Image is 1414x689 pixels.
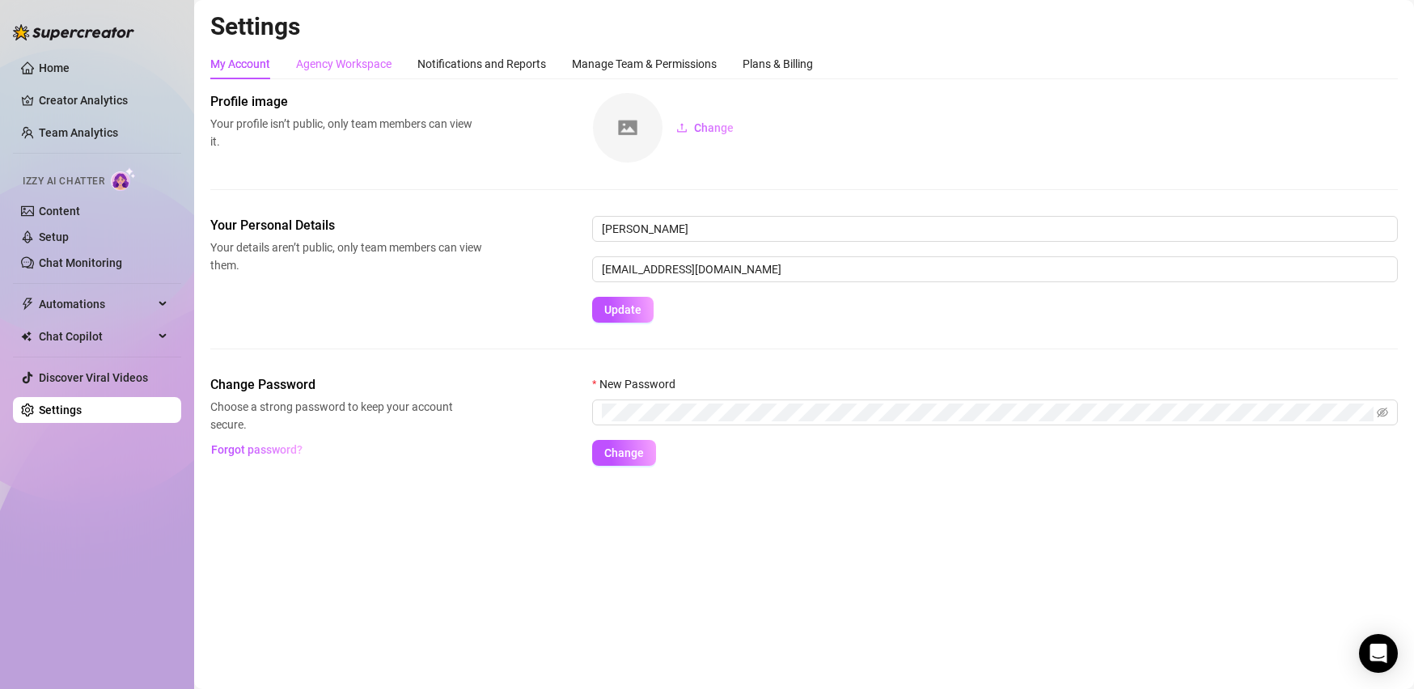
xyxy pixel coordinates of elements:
img: logo-BBDzfeDw.svg [13,24,134,40]
span: Automations [39,291,154,317]
label: New Password [592,375,686,393]
span: thunderbolt [21,298,34,311]
div: Manage Team & Permissions [572,55,717,73]
img: square-placeholder.png [593,93,663,163]
button: Update [592,297,654,323]
div: Open Intercom Messenger [1359,634,1398,673]
span: Your details aren’t public, only team members can view them. [210,239,482,274]
span: Your profile isn’t public, only team members can view it. [210,115,482,150]
div: My Account [210,55,270,73]
a: Chat Monitoring [39,256,122,269]
span: Change [694,121,734,134]
span: Choose a strong password to keep your account secure. [210,398,482,433]
span: Chat Copilot [39,323,154,349]
button: Change [592,440,656,466]
h2: Settings [210,11,1398,42]
div: Plans & Billing [743,55,813,73]
a: Creator Analytics [39,87,168,113]
span: eye-invisible [1377,407,1388,418]
a: Discover Viral Videos [39,371,148,384]
input: Enter name [592,216,1398,242]
img: Chat Copilot [21,331,32,342]
span: Your Personal Details [210,216,482,235]
input: Enter new email [592,256,1398,282]
span: Izzy AI Chatter [23,174,104,189]
button: Change [663,115,747,141]
input: New Password [602,404,1374,421]
span: Profile image [210,92,482,112]
span: Change Password [210,375,482,395]
img: AI Chatter [111,167,136,191]
span: Forgot password? [211,443,303,456]
a: Setup [39,230,69,243]
div: Notifications and Reports [417,55,546,73]
a: Team Analytics [39,126,118,139]
a: Content [39,205,80,218]
span: upload [676,122,688,133]
button: Forgot password? [210,437,303,463]
a: Home [39,61,70,74]
span: Change [604,446,644,459]
span: Update [604,303,641,316]
div: Agency Workspace [296,55,392,73]
a: Settings [39,404,82,416]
